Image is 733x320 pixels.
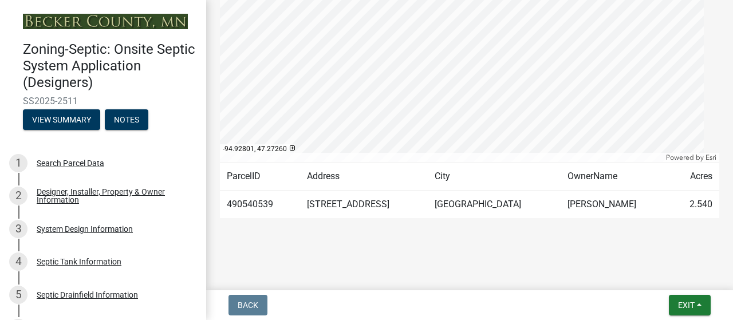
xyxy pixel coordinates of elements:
[23,116,100,125] wm-modal-confirm: Summary
[23,14,188,29] img: Becker County, Minnesota
[37,159,104,167] div: Search Parcel Data
[9,286,27,304] div: 5
[706,153,716,161] a: Esri
[37,188,188,204] div: Designer, Installer, Property & Owner Information
[561,191,670,219] td: [PERSON_NAME]
[663,153,719,162] div: Powered by
[300,191,428,219] td: [STREET_ADDRESS]
[23,41,197,90] h4: Zoning-Septic: Onsite Septic System Application (Designers)
[23,96,183,106] span: SS2025-2511
[9,252,27,271] div: 4
[228,295,267,315] button: Back
[37,291,138,299] div: Septic Drainfield Information
[669,295,711,315] button: Exit
[105,116,148,125] wm-modal-confirm: Notes
[23,109,100,130] button: View Summary
[238,301,258,310] span: Back
[220,191,300,219] td: 490540539
[428,163,561,191] td: City
[678,301,695,310] span: Exit
[9,220,27,238] div: 3
[428,191,561,219] td: [GEOGRAPHIC_DATA]
[671,191,719,219] td: 2.540
[105,109,148,130] button: Notes
[37,258,121,266] div: Septic Tank Information
[300,163,428,191] td: Address
[37,225,133,233] div: System Design Information
[220,163,300,191] td: ParcelID
[9,187,27,205] div: 2
[561,163,670,191] td: OwnerName
[671,163,719,191] td: Acres
[9,154,27,172] div: 1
